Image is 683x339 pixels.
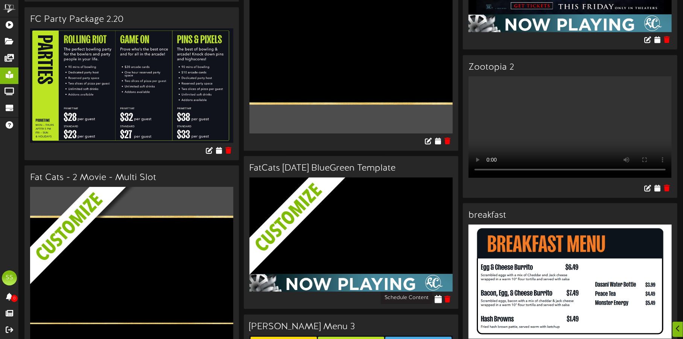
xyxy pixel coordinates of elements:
[249,322,453,332] h3: [PERSON_NAME] Menu 3
[11,295,18,302] span: 0
[30,173,233,183] h3: Fat Cats - 2 Movie - Multi Slot
[469,76,672,178] video: Your browser does not support HTML5 video.
[249,163,453,173] h3: FatCats [DATE] BlueGreen Template
[469,211,672,220] h3: breakfast
[469,224,672,339] img: f073867a-181f-46ae-98d3-7808fc8b623f.png
[30,28,233,143] img: b44db730-ec1a-4ee4-a9df-93246274b742.png
[469,63,672,72] h3: Zootopia 2
[30,15,233,24] h3: FC Party Package 2.20
[249,177,464,320] img: customize_overlay-33eb2c126fd3cb1579feece5bc878b72.png
[2,270,17,286] div: SS
[30,187,245,329] img: customize_overlay-33eb2c126fd3cb1579feece5bc878b72.png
